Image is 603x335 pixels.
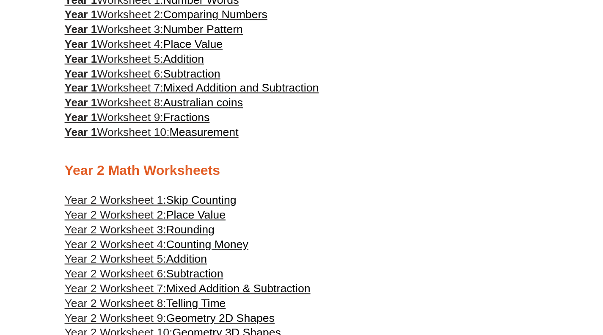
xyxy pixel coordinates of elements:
span: Fractions [163,111,210,124]
a: Year 1Worksheet 8:Australian coins [65,96,243,109]
span: Year 2 Worksheet 1: [65,194,166,206]
a: Year 1Worksheet 9:Fractions [65,111,210,124]
span: Mixed Addition and Subtraction [163,81,319,94]
span: Year 2 Worksheet 8: [65,297,166,310]
a: Year 2 Worksheet 1:Skip Counting [65,194,237,206]
span: Subtraction [163,67,220,80]
span: Telling Time [166,297,226,310]
span: Worksheet 9: [97,111,163,124]
a: Year 1Worksheet 4:Place Value [65,38,223,50]
a: Year 1Worksheet 3:Number Pattern [65,23,243,36]
span: Subtraction [166,267,223,280]
a: Year 2 Worksheet 2:Place Value [65,208,226,221]
a: Year 2 Worksheet 4:Counting Money [65,238,248,251]
span: Measurement [169,126,238,138]
span: Skip Counting [166,194,237,206]
span: Year 2 Worksheet 6: [65,267,166,280]
a: Year 1Worksheet 2:Comparing Numbers [65,8,267,21]
span: Australian coins [163,96,243,109]
span: Worksheet 6: [97,67,163,80]
a: Year 1Worksheet 7:Mixed Addition and Subtraction [65,81,319,94]
span: Year 2 Worksheet 4: [65,238,166,251]
span: Rounding [166,223,215,236]
span: Addition [163,53,204,65]
span: Worksheet 5: [97,53,163,65]
span: Place Value [166,208,226,221]
span: Addition [166,252,207,265]
span: Counting Money [166,238,248,251]
span: Mixed Addition & Subtraction [166,282,311,295]
span: Number Pattern [163,23,243,36]
iframe: Chat Widget [462,239,603,335]
span: Geometry 2D Shapes [166,312,275,324]
a: Year 1Worksheet 5:Addition [65,53,204,65]
span: Worksheet 8: [97,96,163,109]
a: Year 2 Worksheet 7:Mixed Addition & Subtraction [65,282,311,295]
a: Year 1Worksheet 10:Measurement [65,126,239,138]
span: Worksheet 2: [97,8,163,21]
span: Year 2 Worksheet 5: [65,252,166,265]
span: Year 2 Worksheet 3: [65,223,166,236]
a: Year 2 Worksheet 8:Telling Time [65,297,226,310]
h2: Year 2 Math Worksheets [65,162,539,180]
a: Year 2 Worksheet 5:Addition [65,252,207,265]
span: Worksheet 4: [97,38,163,50]
span: Comparing Numbers [163,8,267,21]
a: Year 1Worksheet 6:Subtraction [65,67,220,80]
span: Worksheet 10: [97,126,169,138]
span: Worksheet 3: [97,23,163,36]
a: Year 2 Worksheet 3:Rounding [65,223,215,236]
a: Year 2 Worksheet 9:Geometry 2D Shapes [65,312,275,324]
a: Year 2 Worksheet 6:Subtraction [65,267,223,280]
span: Year 2 Worksheet 9: [65,312,166,324]
span: Worksheet 7: [97,81,163,94]
span: Place Value [163,38,223,50]
span: Year 2 Worksheet 7: [65,282,166,295]
span: Year 2 Worksheet 2: [65,208,166,221]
